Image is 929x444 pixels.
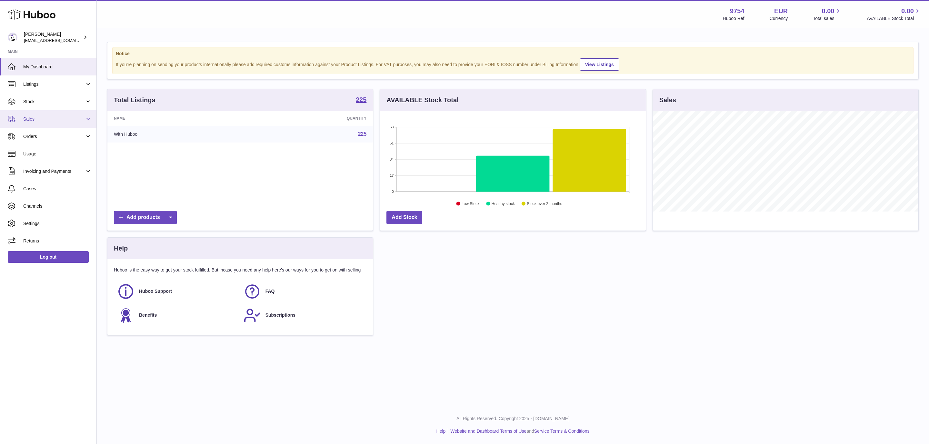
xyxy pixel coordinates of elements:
[392,190,394,193] text: 0
[265,288,275,294] span: FAQ
[450,429,526,434] a: Website and Dashboard Terms of Use
[390,173,394,177] text: 17
[117,283,237,300] a: Huboo Support
[867,15,921,22] span: AVAILABLE Stock Total
[23,203,92,209] span: Channels
[867,7,921,22] a: 0.00 AVAILABLE Stock Total
[24,38,95,43] span: [EMAIL_ADDRESS][DOMAIN_NAME]
[23,238,92,244] span: Returns
[723,15,744,22] div: Huboo Ref
[116,51,910,57] strong: Notice
[386,96,458,104] h3: AVAILABLE Stock Total
[23,186,92,192] span: Cases
[770,15,788,22] div: Currency
[8,251,89,263] a: Log out
[107,111,247,126] th: Name
[23,116,85,122] span: Sales
[580,58,619,71] a: View Listings
[390,141,394,145] text: 51
[102,416,924,422] p: All Rights Reserved. Copyright 2025 - [DOMAIN_NAME]
[23,221,92,227] span: Settings
[8,33,17,42] img: info@fieldsluxury.london
[117,307,237,324] a: Benefits
[659,96,676,104] h3: Sales
[386,211,422,224] a: Add Stock
[139,288,172,294] span: Huboo Support
[436,429,446,434] a: Help
[23,64,92,70] span: My Dashboard
[901,7,914,15] span: 0.00
[23,81,85,87] span: Listings
[114,96,155,104] h3: Total Listings
[23,133,85,140] span: Orders
[23,168,85,174] span: Invoicing and Payments
[390,157,394,161] text: 34
[390,125,394,129] text: 68
[114,267,366,273] p: Huboo is the easy way to get your stock fulfilled. But incase you need any help here's our ways f...
[356,96,366,104] a: 225
[139,312,157,318] span: Benefits
[114,244,128,253] h3: Help
[492,202,515,206] text: Healthy stock
[265,312,295,318] span: Subscriptions
[534,429,590,434] a: Service Terms & Conditions
[244,283,364,300] a: FAQ
[813,15,842,22] span: Total sales
[23,99,85,105] span: Stock
[247,111,373,126] th: Quantity
[244,307,364,324] a: Subscriptions
[358,131,367,137] a: 225
[448,428,589,434] li: and
[24,31,82,44] div: [PERSON_NAME]
[774,7,788,15] strong: EUR
[822,7,834,15] span: 0.00
[356,96,366,103] strong: 225
[462,202,480,206] text: Low Stock
[116,57,910,71] div: If you're planning on sending your products internationally please add required customs informati...
[527,202,562,206] text: Stock over 2 months
[730,7,744,15] strong: 9754
[114,211,177,224] a: Add products
[23,151,92,157] span: Usage
[107,126,247,143] td: With Huboo
[813,7,842,22] a: 0.00 Total sales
